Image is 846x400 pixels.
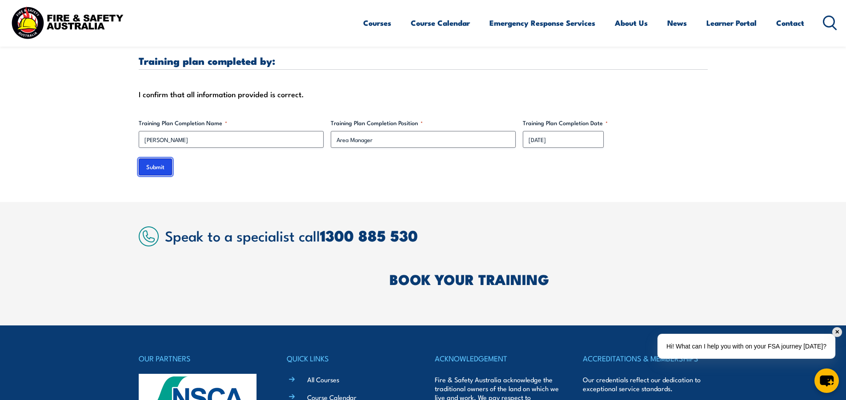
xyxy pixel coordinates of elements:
[832,327,842,337] div: ✕
[389,273,708,285] h2: BOOK YOUR TRAINING
[165,227,708,243] h2: Speak to a specialist call
[523,131,604,148] input: dd/mm/yyyy
[814,368,839,393] button: chat-button
[658,334,835,359] div: Hi! What can I help you with on your FSA journey [DATE]?
[287,352,411,364] h4: QUICK LINKS
[706,11,757,35] a: Learner Portal
[489,11,595,35] a: Emergency Response Services
[776,11,804,35] a: Contact
[139,158,172,175] input: Submit
[411,11,470,35] a: Course Calendar
[320,223,418,247] a: 1300 885 530
[139,352,263,364] h4: OUR PARTNERS
[583,352,707,364] h4: ACCREDITATIONS & MEMBERSHIPS
[139,55,708,66] h3: Training plan completed by:
[307,375,339,384] a: All Courses
[139,87,708,101] div: I confirm that all information provided is correct.
[667,11,687,35] a: News
[523,119,708,127] label: Training Plan Completion Date
[615,11,648,35] a: About Us
[435,352,559,364] h4: ACKNOWLEDGEMENT
[139,119,324,127] label: Training Plan Completion Name
[331,119,516,127] label: Training Plan Completion Position
[583,375,707,393] p: Our credentials reflect our dedication to exceptional service standards.
[363,11,391,35] a: Courses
